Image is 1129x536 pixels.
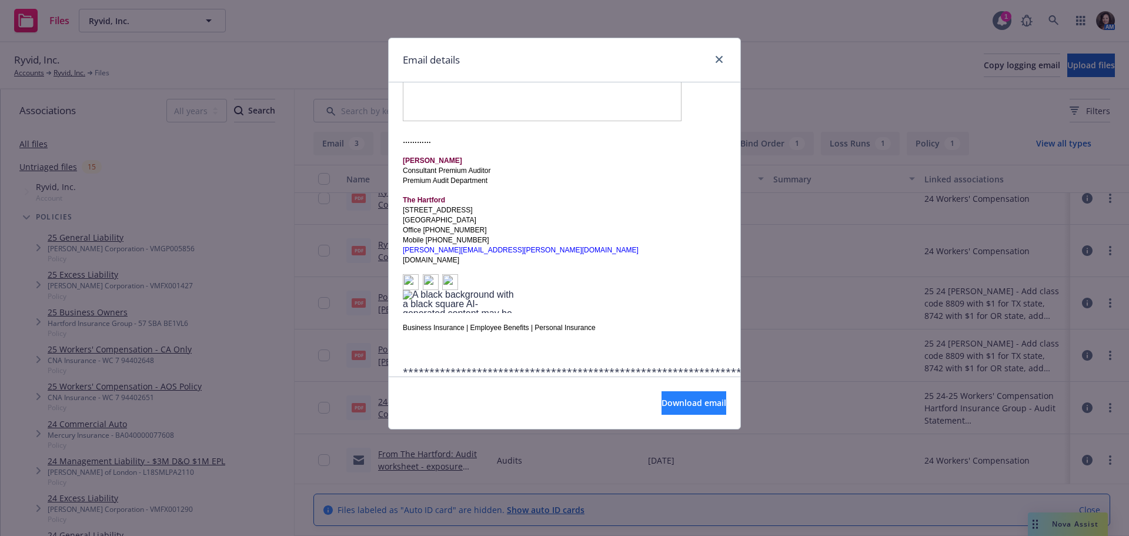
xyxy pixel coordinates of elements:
[403,167,490,185] span: Consultant Premium Auditor Premium Audit Department
[403,274,419,290] img: image010.png@01DBD93D.A0310080
[403,255,459,264] a: [DOMAIN_NAME]
[403,157,462,165] span: [PERSON_NAME]
[423,274,439,290] img: image011.png@01DBD93D.A0310080
[712,52,726,66] a: close
[403,216,476,224] span: [GEOGRAPHIC_DATA]
[403,137,431,145] span: …………
[442,274,458,290] img: image012.png@01DBD93D.A0310080
[403,324,596,332] span: Business Insurance | Employee Benefits | Personal Insurance
[403,246,639,254] a: [PERSON_NAME][EMAIL_ADDRESS][PERSON_NAME][DOMAIN_NAME]
[403,206,473,214] span: [STREET_ADDRESS]
[662,391,726,415] button: Download email
[403,226,486,234] span: Office [PHONE_NUMBER]
[403,256,459,264] span: [DOMAIN_NAME]
[403,52,460,68] h1: Email details
[403,290,520,313] img: A black background with a black square AI-generated content may be incorrect.
[403,236,489,244] span: Mobile [PHONE_NUMBER]
[662,397,726,408] span: Download email
[403,196,445,204] span: The Hartford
